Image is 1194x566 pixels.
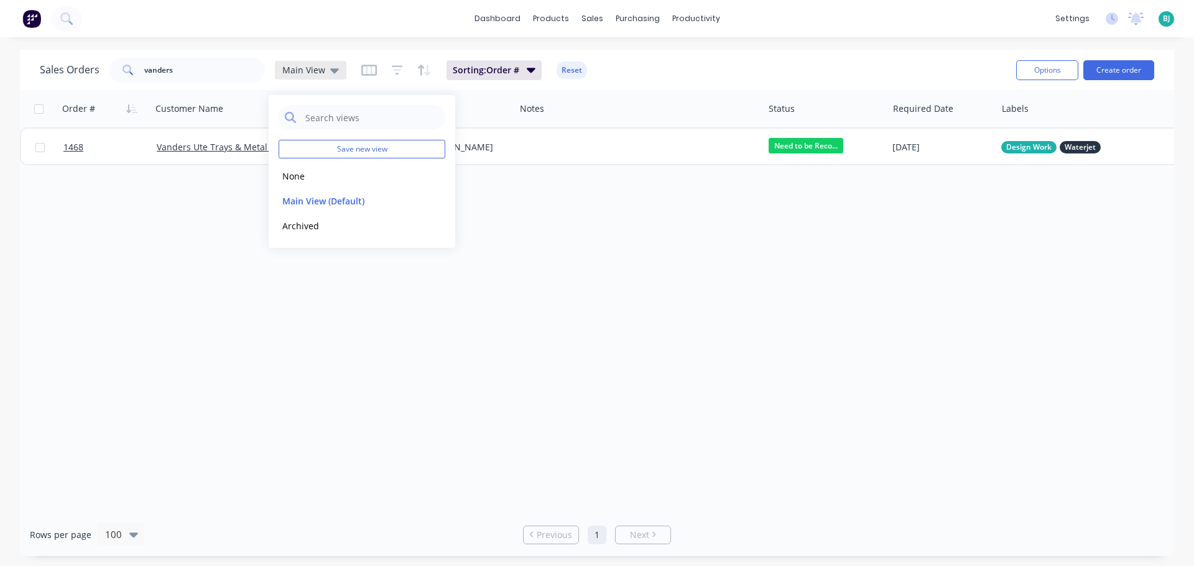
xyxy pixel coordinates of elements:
input: Search... [144,58,266,83]
a: Next page [616,529,670,541]
div: Customer Name [155,103,223,115]
a: dashboard [468,9,527,28]
div: [DATE] [892,141,991,153]
span: Design Work [1006,141,1052,153]
button: Archived [279,219,420,233]
a: Page 1 is your current page [588,526,606,544]
button: Main View (Default) [279,194,420,208]
span: Sorting: Order # [453,64,519,76]
span: BJ [1163,13,1170,24]
button: Save new view [279,140,445,158]
a: Vanders Ute Trays & Metal Works [157,141,295,153]
input: Search views [304,105,439,130]
span: Waterjet [1065,141,1096,153]
div: Labels [1002,103,1029,115]
button: None [279,169,420,183]
a: 1468 [63,129,157,166]
div: settings [1049,9,1096,28]
span: Next [630,529,649,541]
button: Create order [1083,60,1154,80]
div: [PERSON_NAME] [423,141,506,153]
button: Design WorkWaterjet [1001,141,1101,153]
span: Need to be Reco... [769,138,843,153]
button: Sorting:Order # [447,60,542,80]
span: Rows per page [30,529,91,541]
h1: Sales Orders [40,64,99,76]
span: Main View [282,63,325,76]
a: Previous page [524,529,578,541]
div: Status [769,103,795,115]
div: sales [575,9,609,28]
span: Previous [537,529,572,541]
div: Order # [62,103,95,115]
ul: Pagination [518,526,676,544]
img: Factory [22,9,41,28]
button: Reset [557,62,587,79]
span: 1468 [63,141,83,153]
div: purchasing [609,9,666,28]
div: Notes [520,103,544,115]
button: Options [1016,60,1078,80]
div: Required Date [893,103,953,115]
div: productivity [666,9,726,28]
div: products [527,9,575,28]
